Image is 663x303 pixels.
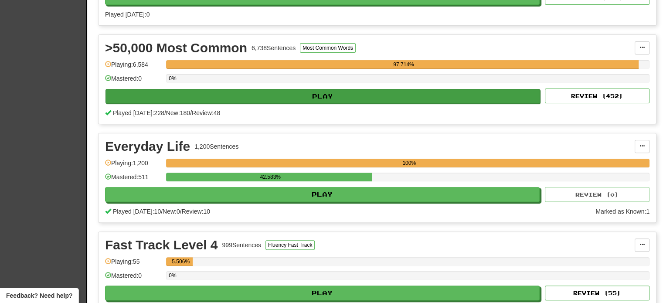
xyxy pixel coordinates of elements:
[169,257,193,266] div: 5.506%
[113,208,161,215] span: Played [DATE]: 10
[169,173,372,181] div: 42.583%
[105,89,540,104] button: Play
[105,286,540,300] button: Play
[252,44,296,52] div: 6,738 Sentences
[105,187,540,202] button: Play
[545,286,649,300] button: Review (55)
[6,291,72,300] span: Open feedback widget
[105,74,162,89] div: Mastered: 0
[163,208,180,215] span: New: 0
[194,142,238,151] div: 1,200 Sentences
[190,109,192,116] span: /
[161,208,163,215] span: /
[113,109,164,116] span: Played [DATE]: 228
[105,173,162,187] div: Mastered: 511
[105,271,162,286] div: Mastered: 0
[169,159,649,167] div: 100%
[105,41,247,54] div: >50,000 Most Common
[105,159,162,173] div: Playing: 1,200
[545,187,649,202] button: Review (0)
[105,60,162,75] div: Playing: 6,584
[164,109,166,116] span: /
[265,240,315,250] button: Fluency Fast Track
[222,241,262,249] div: 999 Sentences
[300,43,356,53] button: Most Common Words
[180,208,182,215] span: /
[166,109,190,116] span: New: 180
[105,257,162,272] div: Playing: 55
[105,11,150,18] span: Played [DATE]: 0
[192,109,220,116] span: Review: 48
[545,89,649,103] button: Review (452)
[182,208,210,215] span: Review: 10
[105,140,190,153] div: Everyday Life
[169,60,638,69] div: 97.714%
[105,238,218,252] div: Fast Track Level 4
[595,207,649,216] div: Marked as Known: 1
